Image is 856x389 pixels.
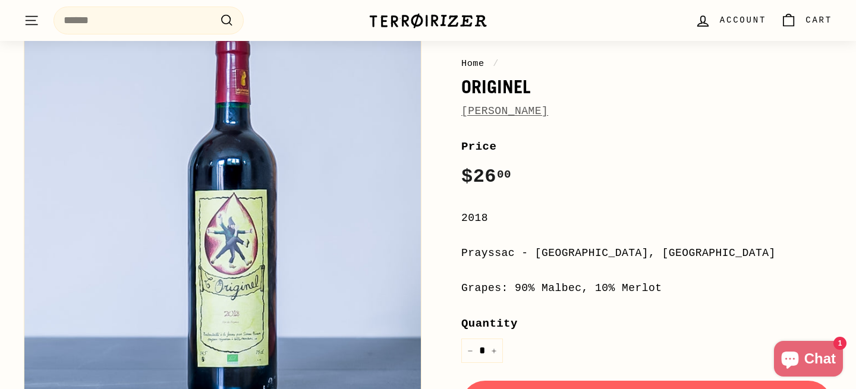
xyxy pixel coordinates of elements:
[497,168,511,181] sup: 00
[688,3,773,38] a: Account
[461,138,832,156] label: Price
[461,245,832,262] div: Prayssac - [GEOGRAPHIC_DATA], [GEOGRAPHIC_DATA]
[461,315,832,333] label: Quantity
[461,58,484,69] a: Home
[490,58,502,69] span: /
[461,166,511,188] span: $26
[720,14,766,27] span: Account
[461,280,832,297] div: Grapes: 90% Malbec, 10% Merlot
[773,3,839,38] a: Cart
[485,339,503,363] button: Increase item quantity by one
[461,77,832,97] h1: Originel
[805,14,832,27] span: Cart
[461,339,479,363] button: Reduce item quantity by one
[461,210,832,227] div: 2018
[461,105,548,117] a: [PERSON_NAME]
[461,339,503,363] input: quantity
[461,56,832,71] nav: breadcrumbs
[770,341,846,379] inbox-online-store-chat: Shopify online store chat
